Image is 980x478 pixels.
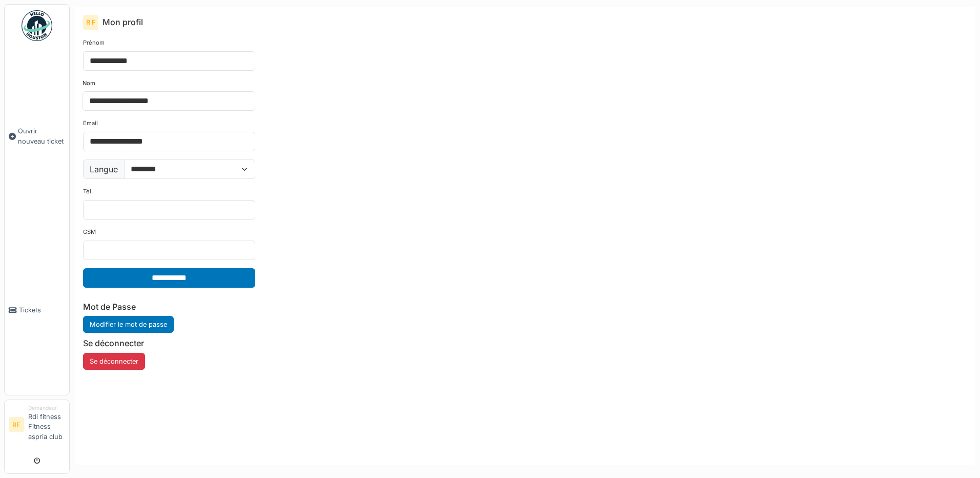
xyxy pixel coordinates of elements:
[28,404,65,412] div: Demandeur
[18,126,65,146] span: Ouvrir nouveau ticket
[103,17,143,27] h6: Mon profil
[5,226,69,395] a: Tickets
[22,10,52,41] img: Badge_color-CXgf-gQk.svg
[83,187,93,196] label: Tél.
[83,79,95,88] label: Nom
[83,316,174,333] a: Modifier le mot de passe
[83,119,98,128] label: Email
[28,404,65,446] li: Rdi fitness Fitness aspria club
[83,338,255,348] h6: Se déconnecter
[83,302,255,312] h6: Mot de Passe
[83,15,98,30] div: R F
[5,47,69,226] a: Ouvrir nouveau ticket
[19,305,65,315] span: Tickets
[9,404,65,448] a: RF DemandeurRdi fitness Fitness aspria club
[83,38,105,47] label: Prénom
[83,228,96,236] label: GSM
[83,160,125,179] label: Langue
[83,353,145,370] button: Se déconnecter
[9,417,24,432] li: RF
